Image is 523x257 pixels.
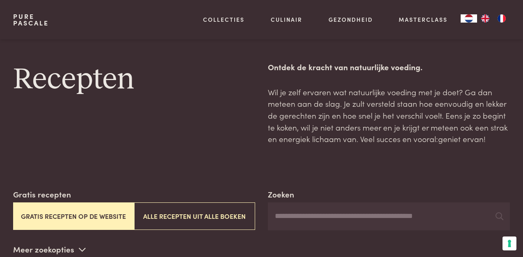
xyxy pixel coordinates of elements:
[461,14,477,23] a: NL
[268,188,294,200] label: Zoeken
[134,202,255,230] button: Alle recepten uit alle boeken
[13,202,134,230] button: Gratis recepten op de website
[461,14,477,23] div: Language
[268,61,423,72] strong: Ontdek de kracht van natuurlijke voeding.
[13,61,255,98] h1: Recepten
[13,243,86,256] p: Meer zoekopties
[13,188,71,200] label: Gratis recepten
[461,14,510,23] aside: Language selected: Nederlands
[399,15,448,24] a: Masterclass
[477,14,493,23] a: EN
[13,13,49,26] a: PurePascale
[271,15,302,24] a: Culinair
[268,86,510,145] p: Wil je zelf ervaren wat natuurlijke voeding met je doet? Ga dan meteen aan de slag. Je zult verst...
[493,14,510,23] a: FR
[203,15,244,24] a: Collecties
[477,14,510,23] ul: Language list
[329,15,373,24] a: Gezondheid
[502,236,516,250] button: Uw voorkeuren voor toestemming voor trackingtechnologieën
